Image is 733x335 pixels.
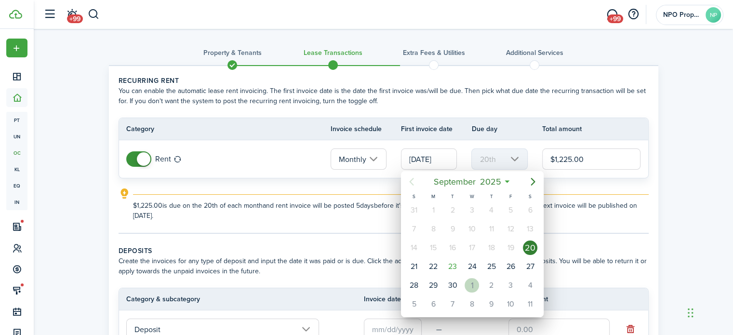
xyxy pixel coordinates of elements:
span: 2025 [478,173,503,190]
div: Wednesday, October 8, 2025 [465,297,479,311]
div: Wednesday, October 1, 2025 [465,278,479,293]
div: Monday, September 15, 2025 [426,241,440,255]
div: Thursday, September 4, 2025 [484,203,499,217]
div: Today, Tuesday, September 23, 2025 [445,259,460,274]
div: Friday, October 3, 2025 [504,278,518,293]
div: Thursday, October 9, 2025 [484,297,499,311]
mbsc-button: September2025 [427,173,507,190]
div: S [404,192,424,201]
div: Saturday, September 20, 2025 [523,241,537,255]
div: T [482,192,501,201]
div: Saturday, October 4, 2025 [523,278,537,293]
div: F [501,192,520,201]
div: Sunday, September 28, 2025 [407,278,421,293]
div: Tuesday, October 7, 2025 [445,297,460,311]
div: Friday, September 26, 2025 [504,259,518,274]
div: Tuesday, September 30, 2025 [445,278,460,293]
div: Monday, September 29, 2025 [426,278,440,293]
div: Sunday, October 5, 2025 [407,297,421,311]
div: Sunday, September 21, 2025 [407,259,421,274]
div: Sunday, August 31, 2025 [407,203,421,217]
div: Saturday, October 11, 2025 [523,297,537,311]
div: T [443,192,462,201]
div: Thursday, October 2, 2025 [484,278,499,293]
div: Thursday, September 18, 2025 [484,241,499,255]
div: Friday, September 12, 2025 [504,222,518,236]
div: Friday, September 19, 2025 [504,241,518,255]
div: Tuesday, September 9, 2025 [445,222,460,236]
div: Sunday, September 14, 2025 [407,241,421,255]
div: M [424,192,443,201]
div: Wednesday, September 24, 2025 [465,259,479,274]
div: Saturday, September 6, 2025 [523,203,537,217]
div: Saturday, September 27, 2025 [523,259,537,274]
div: Friday, October 10, 2025 [504,297,518,311]
div: Thursday, September 11, 2025 [484,222,499,236]
div: W [462,192,481,201]
div: Thursday, September 25, 2025 [484,259,499,274]
div: Tuesday, September 2, 2025 [445,203,460,217]
div: Wednesday, September 10, 2025 [465,222,479,236]
div: Saturday, September 13, 2025 [523,222,537,236]
div: Sunday, September 7, 2025 [407,222,421,236]
div: Tuesday, September 16, 2025 [445,241,460,255]
span: September [431,173,478,190]
div: Wednesday, September 3, 2025 [465,203,479,217]
mbsc-button: Previous page [402,172,421,191]
div: Monday, September 8, 2025 [426,222,440,236]
div: Monday, October 6, 2025 [426,297,440,311]
div: Wednesday, September 17, 2025 [465,241,479,255]
div: S [520,192,540,201]
div: Monday, September 22, 2025 [426,259,440,274]
mbsc-button: Next page [523,172,543,191]
div: Friday, September 5, 2025 [504,203,518,217]
div: Monday, September 1, 2025 [426,203,440,217]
